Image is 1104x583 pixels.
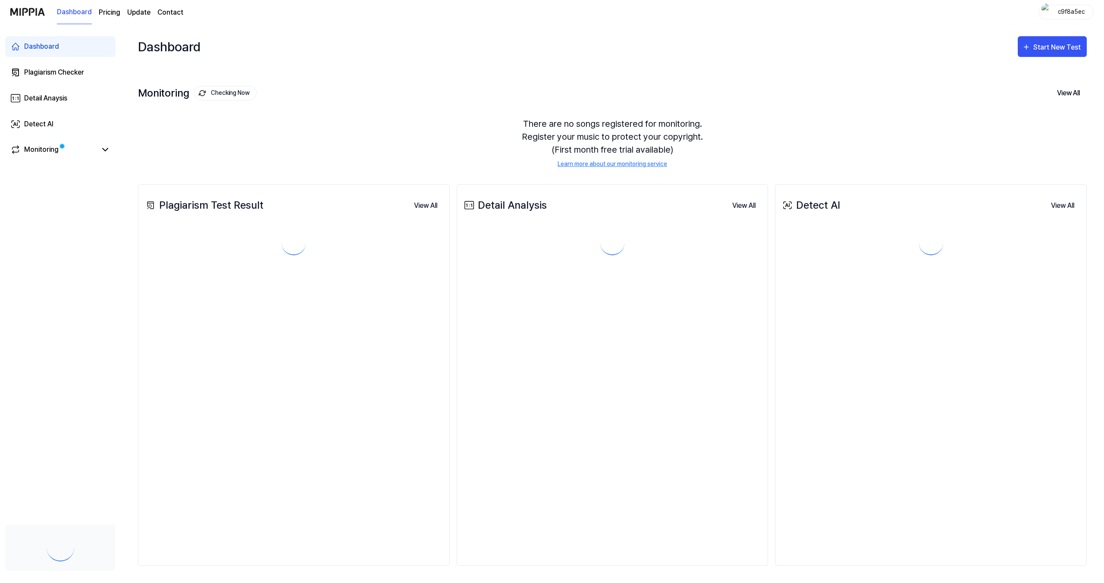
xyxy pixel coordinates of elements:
[1044,197,1081,214] button: View All
[138,107,1087,179] div: There are no songs registered for monitoring. Register your music to protect your copyright. (Fir...
[99,7,120,18] a: Pricing
[24,119,53,129] div: Detect AI
[1050,84,1087,102] button: View All
[1033,42,1082,53] div: Start New Test
[407,197,444,214] button: View All
[24,67,84,78] div: Plagiarism Checker
[194,86,257,100] button: Checking Now
[1054,7,1088,16] div: c9f8a5ec
[24,144,59,155] div: Monitoring
[57,0,92,24] a: Dashboard
[10,144,97,155] a: Monitoring
[1018,36,1087,57] button: Start New Test
[138,33,201,60] div: Dashboard
[1038,5,1094,19] button: profilec9f8a5ec
[5,88,116,109] a: Detail Anaysis
[138,86,257,100] div: Monitoring
[781,197,840,213] div: Detect AI
[725,197,762,214] button: View All
[5,114,116,135] a: Detect AI
[24,41,59,52] div: Dashboard
[127,7,151,18] a: Update
[157,7,183,18] a: Contact
[1041,3,1052,21] img: profile
[5,36,116,57] a: Dashboard
[5,62,116,83] a: Plagiarism Checker
[199,90,206,97] img: monitoring Icon
[558,160,667,169] a: Learn more about our monitoring service
[144,197,263,213] div: Plagiarism Test Result
[24,93,67,103] div: Detail Anaysis
[462,197,547,213] div: Detail Analysis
